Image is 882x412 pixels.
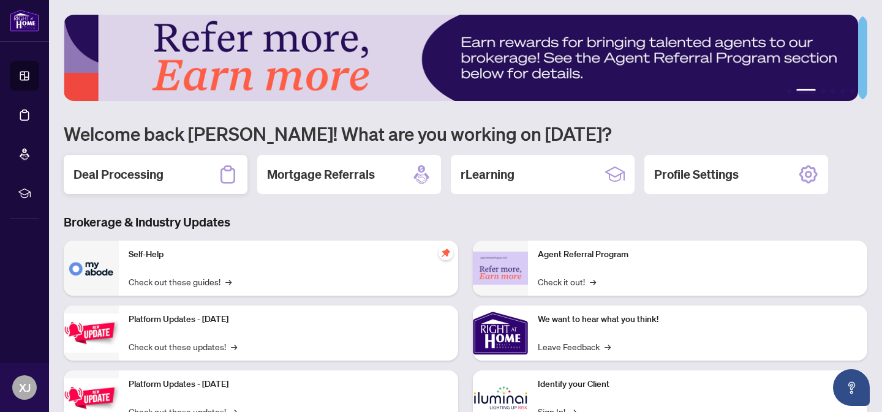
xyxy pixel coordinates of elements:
span: pushpin [439,245,453,260]
h3: Brokerage & Industry Updates [64,214,867,231]
h2: Deal Processing [73,166,164,183]
span: → [225,275,232,288]
a: Leave Feedback→ [538,340,611,353]
span: XJ [19,379,31,396]
button: 6 [850,89,855,94]
h2: Profile Settings [654,166,739,183]
p: Platform Updates - [DATE] [129,313,448,326]
p: Identify your Client [538,378,858,391]
a: Check out these updates!→ [129,340,237,353]
p: Agent Referral Program [538,248,858,261]
img: logo [10,9,39,32]
span: → [590,275,596,288]
p: We want to hear what you think! [538,313,858,326]
a: Check it out!→ [538,275,596,288]
img: Slide 1 [64,15,858,101]
h2: Mortgage Referrals [267,166,375,183]
button: 5 [840,89,845,94]
img: Agent Referral Program [473,252,528,285]
span: → [605,340,611,353]
img: Self-Help [64,241,119,296]
img: We want to hear what you think! [473,305,528,361]
a: Check out these guides!→ [129,275,232,288]
p: Self-Help [129,248,448,261]
img: Platform Updates - July 21, 2025 [64,313,119,352]
button: Open asap [833,369,870,406]
h2: rLearning [461,166,514,183]
button: 4 [831,89,835,94]
span: → [231,340,237,353]
button: 1 [786,89,791,94]
p: Platform Updates - [DATE] [129,378,448,391]
h1: Welcome back [PERSON_NAME]! What are you working on [DATE]? [64,122,867,145]
button: 3 [821,89,826,94]
button: 2 [796,89,816,94]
